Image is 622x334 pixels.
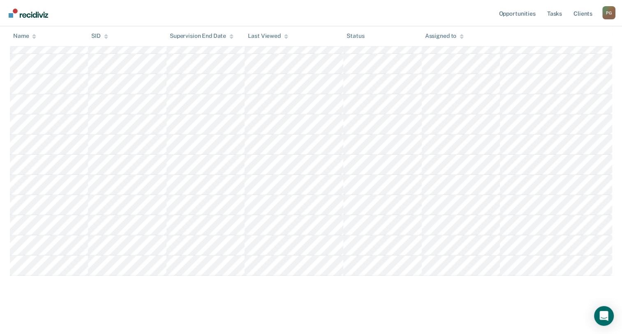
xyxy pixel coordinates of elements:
[13,33,36,40] div: Name
[602,6,615,19] button: Profile dropdown button
[602,6,615,19] div: P G
[9,9,48,18] img: Recidiviz
[594,306,614,326] div: Open Intercom Messenger
[170,33,234,40] div: Supervision End Date
[425,33,464,40] div: Assigned to
[347,33,364,40] div: Status
[91,33,108,40] div: SID
[248,33,288,40] div: Last Viewed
